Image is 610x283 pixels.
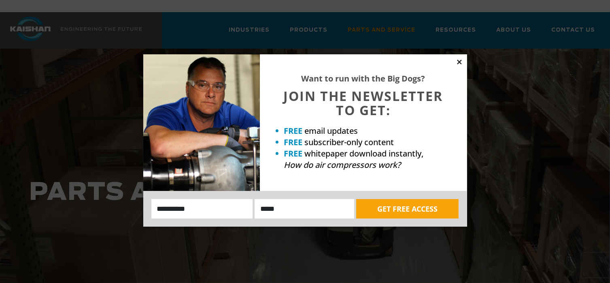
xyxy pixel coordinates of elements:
[284,137,303,148] strong: FREE
[305,125,358,136] span: email updates
[284,159,401,170] em: How do air compressors work?
[151,199,253,219] input: Name:
[255,199,354,219] input: Email
[305,137,394,148] span: subscriber-only content
[456,58,463,66] button: Close
[284,125,303,136] strong: FREE
[284,87,443,119] span: JOIN THE NEWSLETTER TO GET:
[302,73,425,84] strong: Want to run with the Big Dogs?
[305,148,424,159] span: whitepaper download instantly,
[284,148,303,159] strong: FREE
[356,199,459,219] button: GET FREE ACCESS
